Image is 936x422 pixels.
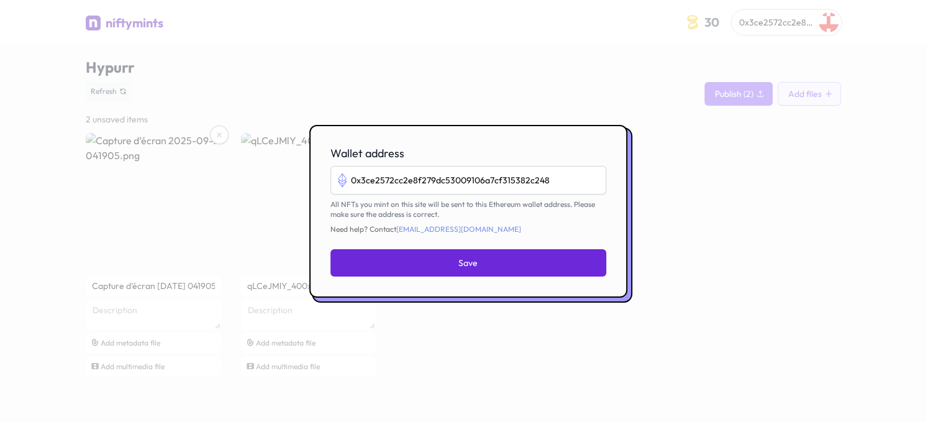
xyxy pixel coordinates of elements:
[330,249,606,277] button: Save
[330,146,404,160] span: Wallet address
[330,224,606,234] span: Need help? Contact
[458,257,478,269] span: Save
[330,166,606,195] input: 0x000000000000000000000000000000000
[330,200,606,219] p: All NFTs you mint on this site will be sent to this Ethereum wallet address. Please make sure the...
[396,224,521,234] a: [EMAIL_ADDRESS][DOMAIN_NAME]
